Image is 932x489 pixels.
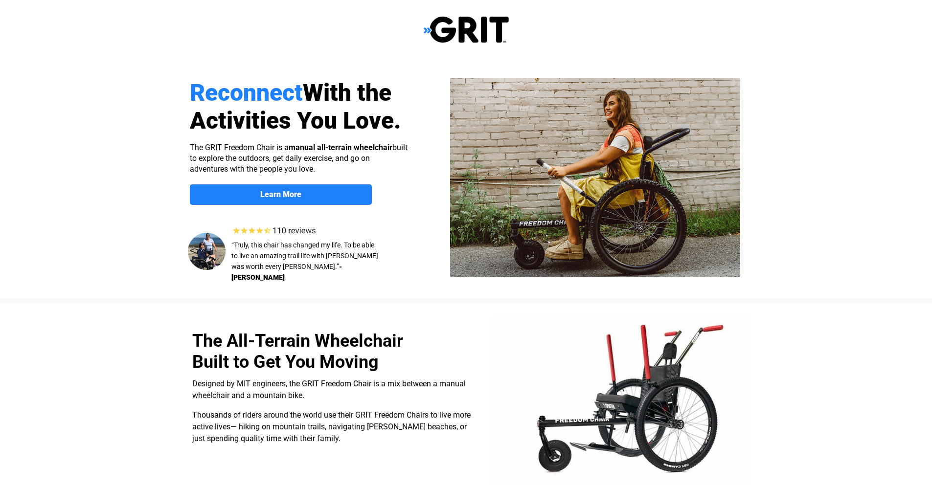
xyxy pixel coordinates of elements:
[190,107,401,134] span: Activities You Love.
[289,143,392,152] strong: manual all-terrain wheelchair
[190,143,408,174] span: The GRIT Freedom Chair is a built to explore the outdoors, get daily exercise, and go on adventur...
[192,331,403,372] span: The All-Terrain Wheelchair Built to Get You Moving
[303,79,391,107] span: With the
[231,241,378,270] span: “Truly, this chair has changed my life. To be able to live an amazing trail life with [PERSON_NAM...
[192,379,466,400] span: Designed by MIT engineers, the GRIT Freedom Chair is a mix between a manual wheelchair and a moun...
[260,190,301,199] strong: Learn More
[192,410,471,443] span: Thousands of riders around the world use their GRIT Freedom Chairs to live more active lives— hik...
[190,184,372,205] a: Learn More
[190,79,303,107] span: Reconnect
